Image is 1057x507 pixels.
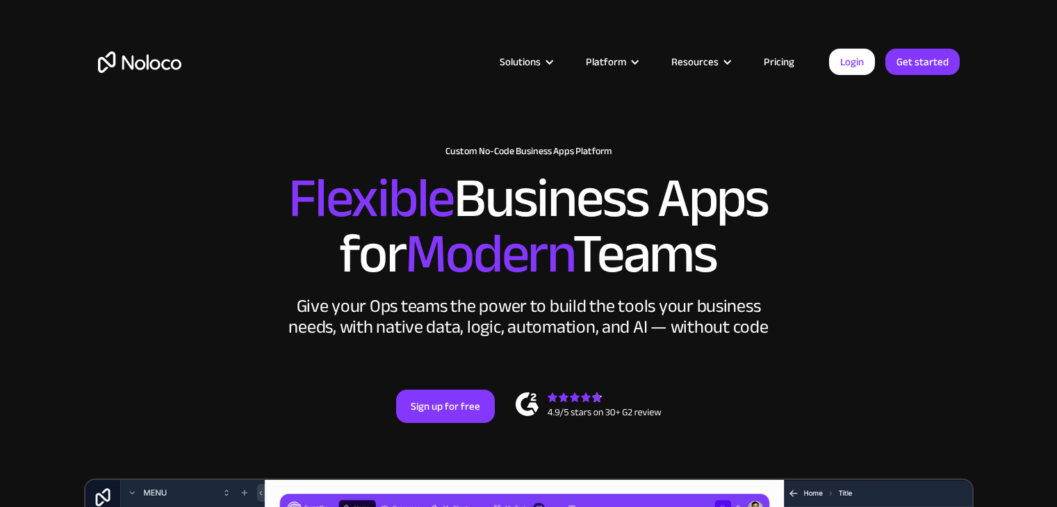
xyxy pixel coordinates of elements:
[885,49,960,75] a: Get started
[98,51,181,73] a: home
[671,53,719,71] div: Resources
[654,53,746,71] div: Resources
[98,146,960,157] h1: Custom No-Code Business Apps Platform
[405,202,573,306] span: Modern
[286,296,772,338] div: Give your Ops teams the power to build the tools your business needs, with native data, logic, au...
[500,53,541,71] div: Solutions
[482,53,568,71] div: Solutions
[288,147,454,250] span: Flexible
[746,53,812,71] a: Pricing
[829,49,875,75] a: Login
[396,390,495,423] a: Sign up for free
[586,53,626,71] div: Platform
[98,171,960,282] h2: Business Apps for Teams
[568,53,654,71] div: Platform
